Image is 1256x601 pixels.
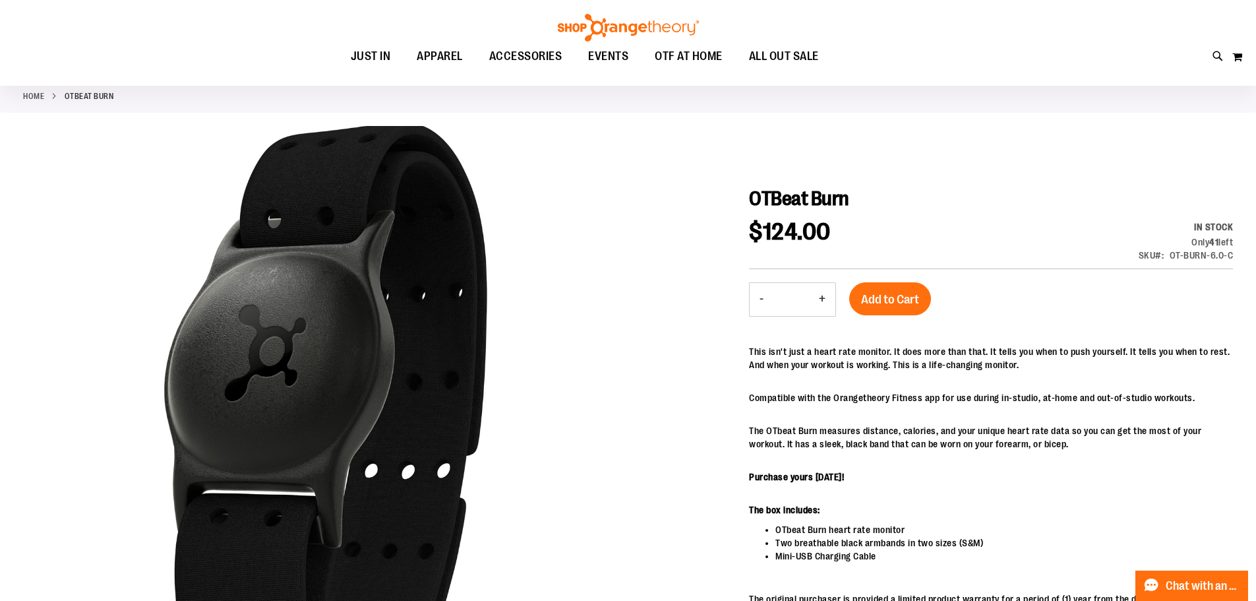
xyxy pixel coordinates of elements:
span: JUST IN [351,42,391,71]
span: OTF AT HOME [655,42,723,71]
span: In stock [1194,222,1233,232]
p: Compatible with the Orangetheory Fitness app for use during in-studio, at-home and out-of-studio ... [749,391,1233,404]
span: APPAREL [417,42,463,71]
a: Home [23,90,44,102]
span: EVENTS [588,42,628,71]
img: Shop Orangetheory [556,14,701,42]
button: Chat with an Expert [1135,571,1249,601]
span: ALL OUT SALE [749,42,819,71]
div: Only 41 left [1139,236,1234,249]
button: Add to Cart [849,282,931,315]
span: Chat with an Expert [1166,580,1240,592]
strong: SKU [1139,250,1164,261]
p: The OTbeat Burn measures distance, calories, and your unique heart rate data so you can get the m... [749,424,1233,451]
strong: OTBeat Burn [65,90,114,102]
strong: 41 [1209,237,1218,247]
li: OTbeat Burn heart rate monitor [775,523,1233,536]
span: $124.00 [749,218,831,245]
span: Add to Cart [861,292,919,307]
button: Increase product quantity [809,283,835,316]
b: Purchase yours [DATE]! [749,472,844,482]
input: Product quantity [773,284,809,315]
li: Mini-USB Charging Cable [775,550,1233,563]
span: ACCESSORIES [489,42,562,71]
div: OT-BURN-6.0-C [1170,249,1234,262]
li: Two breathable black armbands in two sizes (S&M) [775,536,1233,550]
span: OTBeat Burn [749,187,849,210]
button: Decrease product quantity [750,283,773,316]
p: This isn't just a heart rate monitor. It does more than that. It tells you when to push yourself.... [749,345,1233,371]
b: The box includes: [749,505,820,515]
div: Availability [1139,220,1234,234]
